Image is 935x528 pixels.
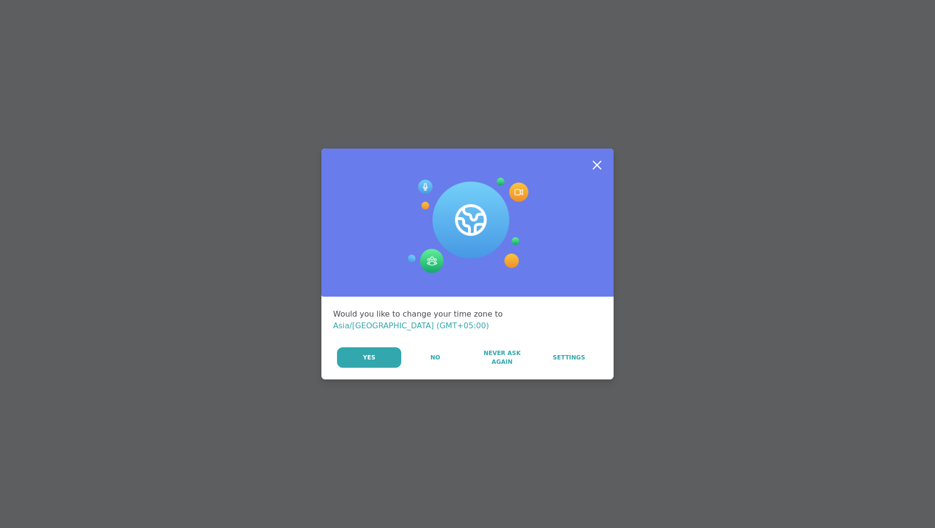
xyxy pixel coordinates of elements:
img: Session Experience [407,178,528,273]
a: Settings [536,347,602,368]
span: Asia/[GEOGRAPHIC_DATA] (GMT+05:00) [333,321,489,330]
span: No [430,353,440,362]
span: Yes [363,353,375,362]
div: Would you like to change your time zone to [333,308,602,332]
span: Settings [553,353,585,362]
span: Never Ask Again [474,349,530,366]
button: Yes [337,347,401,368]
button: Never Ask Again [469,347,535,368]
button: No [402,347,468,368]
